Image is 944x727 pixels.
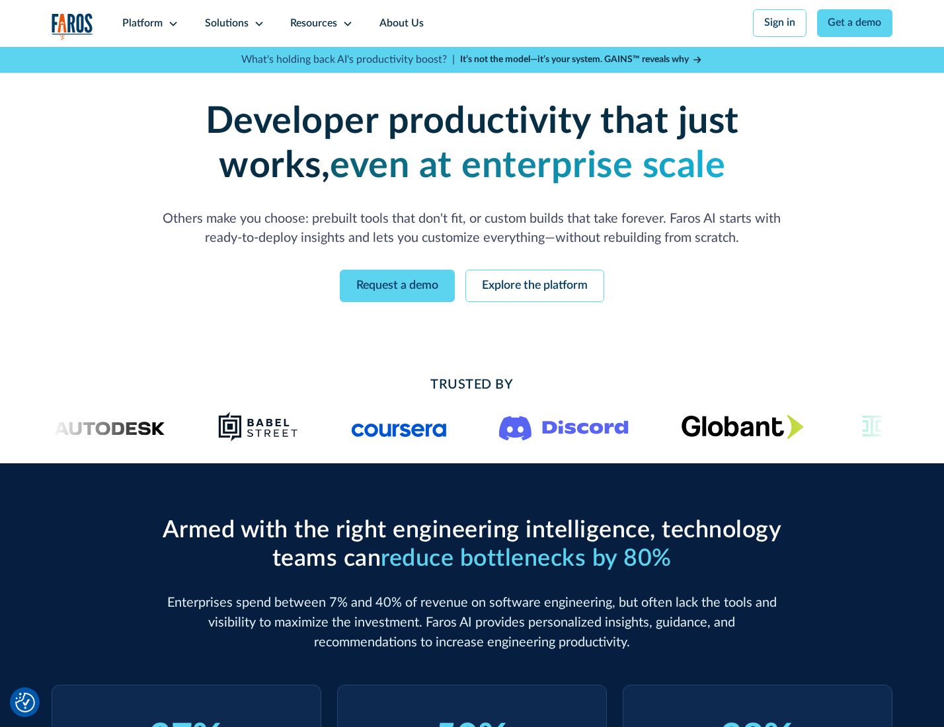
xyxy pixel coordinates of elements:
img: Globant's logo [681,414,803,439]
h2: Armed with the right engineering intelligence, technology teams can [157,516,787,573]
div: Resources [290,16,337,32]
img: Babel Street logo png [217,411,298,443]
strong: It’s not the model—it’s your system. GAINS™ reveals why [460,55,689,64]
strong: Developer productivity that just works, [206,103,739,184]
img: Revisit consent button [15,693,35,712]
a: Sign in [753,9,806,37]
p: What's holding back AI's productivity boost? | [241,52,455,68]
img: Logo of the communication platform Discord. [499,413,629,441]
img: Logo of the analytics and reporting company Faros. [52,13,94,40]
a: It’s not the model—it’s your system. GAINS™ reveals why [460,53,703,67]
a: home [52,13,94,40]
img: Logo of the design software company Autodesk. [28,418,165,436]
a: Get a demo [817,9,893,37]
p: Enterprises spend between 7% and 40% of revenue on software engineering, but often lack the tools... [157,593,787,652]
p: Others make you choose: prebuilt tools that don't fit, or custom builds that take forever. Faros ... [157,210,787,249]
div: Platform [122,16,163,32]
a: Explore the platform [465,270,604,302]
h2: Trusted By [157,375,787,395]
a: Request a demo [340,270,455,302]
img: Logo of the online learning platform Coursera. [351,416,446,438]
div: Solutions [205,16,249,32]
span: reduce bottlenecks by 80% [381,547,672,570]
button: Cookie Settings [15,693,35,712]
strong: even at enterprise scale [330,147,725,184]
